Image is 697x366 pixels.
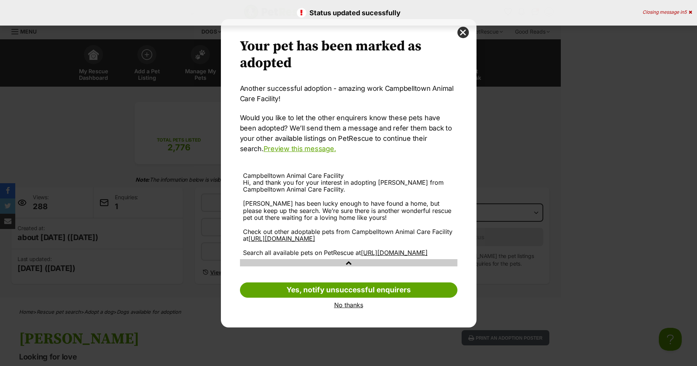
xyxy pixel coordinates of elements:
[240,113,457,154] p: Would you like to let the other enquirers know these pets have been adopted? We’ll send them a me...
[642,10,692,15] div: Closing message in
[240,302,457,308] a: No thanks
[240,282,457,298] a: Yes, notify unsuccessful enquirers
[240,83,457,104] p: Another successful adoption - amazing work Campbelltown Animal Care Facility!
[248,235,315,242] a: [URL][DOMAIN_NAME]
[361,249,428,256] a: [URL][DOMAIN_NAME]
[684,9,687,15] span: 5
[264,145,336,153] a: Preview this message.
[240,38,457,72] h2: Your pet has been marked as adopted
[8,8,689,18] p: Status updated sucessfully
[243,172,344,179] span: Campbelltown Animal Care Facility
[457,27,469,38] button: close
[243,179,454,256] div: Hi, and thank you for your interest in adopting [PERSON_NAME] from Campbelltown Animal Care Facil...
